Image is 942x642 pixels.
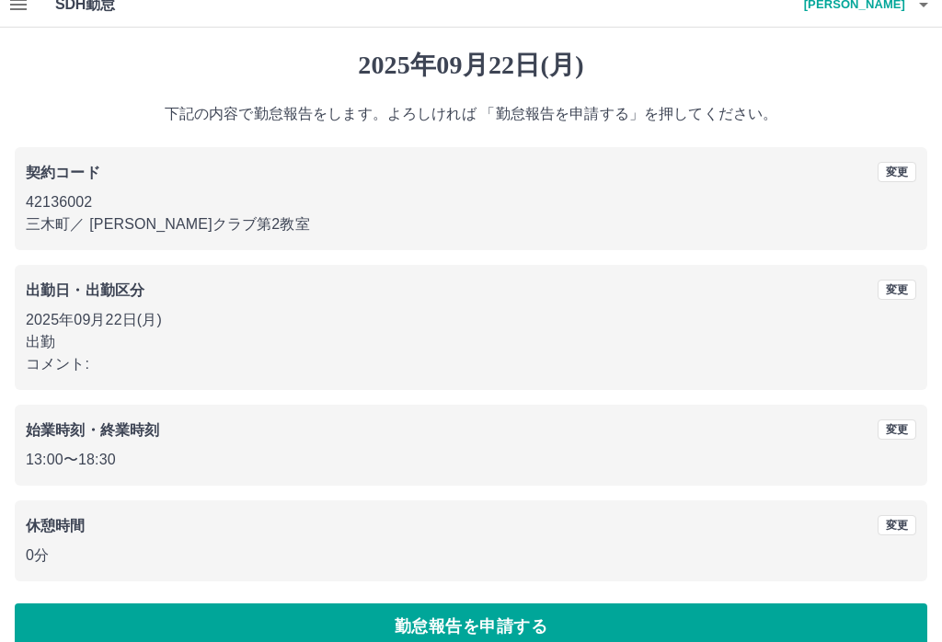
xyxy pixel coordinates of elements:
[26,545,916,567] p: 0分
[878,280,916,300] button: 変更
[26,422,159,438] b: 始業時刻・終業時刻
[26,331,916,353] p: 出勤
[26,449,916,471] p: 13:00 〜 18:30
[15,50,927,81] h1: 2025年09月22日(月)
[26,518,86,533] b: 休憩時間
[26,213,916,235] p: 三木町 ／ [PERSON_NAME]クラブ第2教室
[26,191,916,213] p: 42136002
[26,165,100,180] b: 契約コード
[878,419,916,440] button: 変更
[26,282,144,298] b: 出勤日・出勤区分
[26,353,916,375] p: コメント:
[15,103,927,125] p: 下記の内容で勤怠報告をします。よろしければ 「勤怠報告を申請する」を押してください。
[878,162,916,182] button: 変更
[878,515,916,535] button: 変更
[26,309,916,331] p: 2025年09月22日(月)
